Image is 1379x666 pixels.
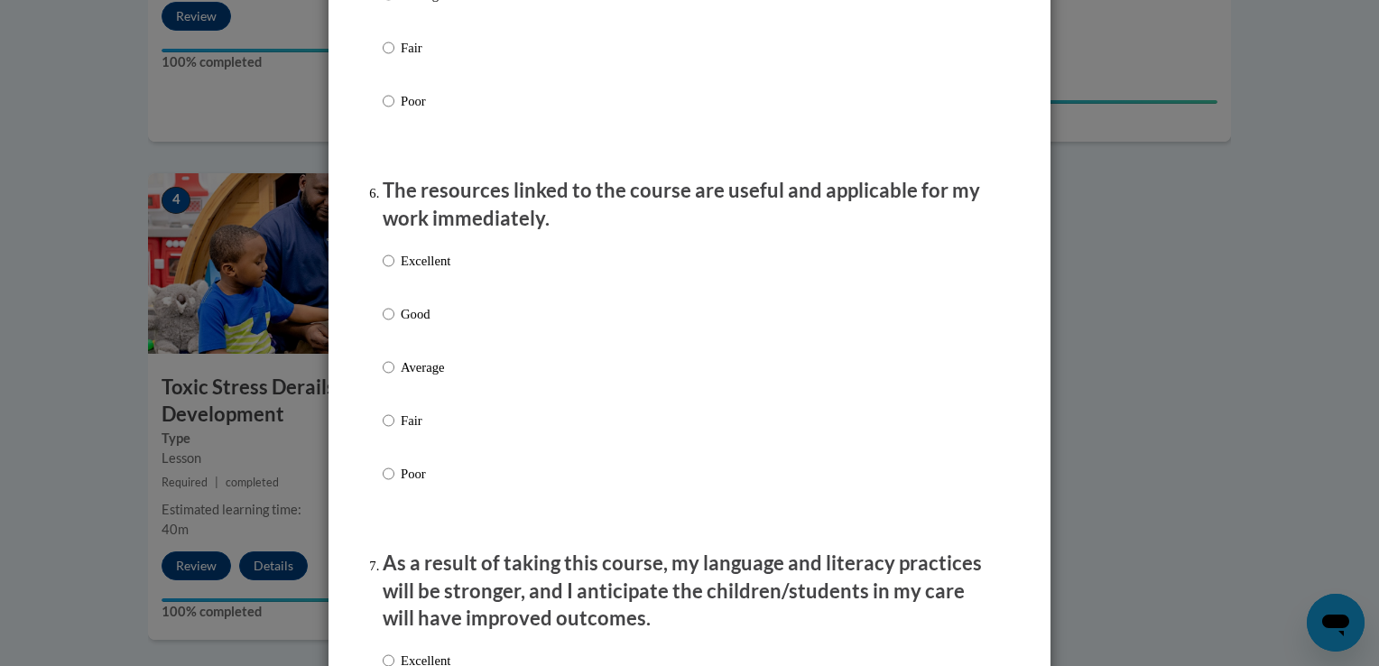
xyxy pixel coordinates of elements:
[383,38,394,58] input: Fair
[401,91,450,111] p: Poor
[401,304,450,324] p: Good
[383,550,996,633] p: As a result of taking this course, my language and literacy practices will be stronger, and I ant...
[383,91,394,111] input: Poor
[383,357,394,377] input: Average
[383,464,394,484] input: Poor
[401,38,450,58] p: Fair
[401,464,450,484] p: Poor
[383,251,394,271] input: Excellent
[401,357,450,377] p: Average
[383,411,394,430] input: Fair
[383,304,394,324] input: Good
[383,177,996,233] p: The resources linked to the course are useful and applicable for my work immediately.
[401,411,450,430] p: Fair
[401,251,450,271] p: Excellent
